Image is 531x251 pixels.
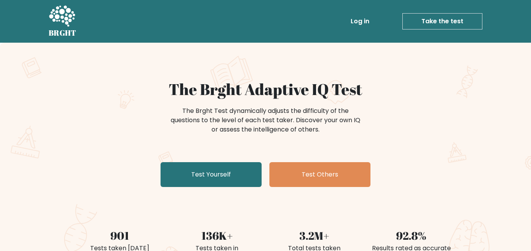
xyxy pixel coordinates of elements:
[367,227,455,244] div: 92.8%
[269,162,370,187] a: Test Others
[402,13,482,29] a: Take the test
[76,80,455,99] h1: The Brght Adaptive IQ Test
[76,227,164,244] div: 901
[49,28,77,38] h5: BRGHT
[161,162,262,187] a: Test Yourself
[173,227,261,244] div: 136K+
[348,14,372,29] a: Log in
[49,3,77,40] a: BRGHT
[168,106,363,134] div: The Brght Test dynamically adjusts the difficulty of the questions to the level of each test take...
[270,227,358,244] div: 3.2M+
